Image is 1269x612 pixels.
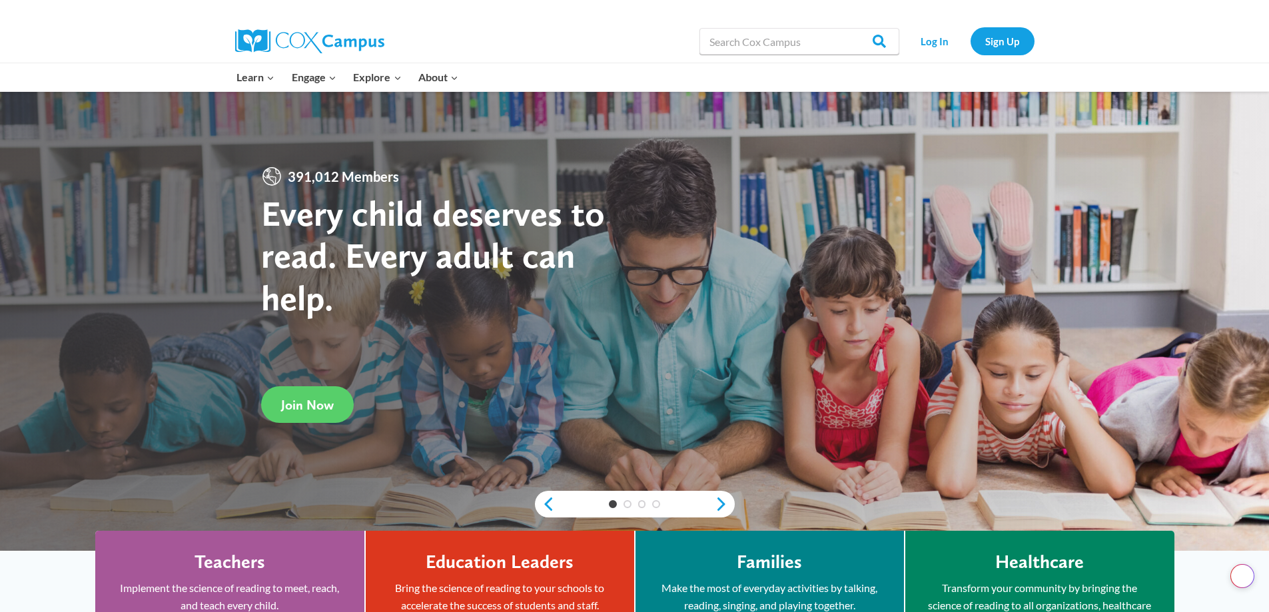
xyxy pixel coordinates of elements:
[971,27,1035,55] a: Sign Up
[609,500,617,508] a: 1
[282,166,404,187] span: 391,012 Members
[228,63,467,91] nav: Primary Navigation
[535,491,735,517] div: content slider buttons
[426,551,574,573] h4: Education Leaders
[236,69,274,86] span: Learn
[652,500,660,508] a: 4
[624,500,632,508] a: 2
[906,27,1035,55] nav: Secondary Navigation
[638,500,646,508] a: 3
[995,551,1084,573] h4: Healthcare
[715,496,735,512] a: next
[261,386,354,423] a: Join Now
[261,192,605,319] strong: Every child deserves to read. Every adult can help.
[737,551,802,573] h4: Families
[535,496,555,512] a: previous
[906,27,964,55] a: Log In
[281,397,334,413] span: Join Now
[353,69,401,86] span: Explore
[418,69,458,86] span: About
[195,551,265,573] h4: Teachers
[699,28,899,55] input: Search Cox Campus
[292,69,336,86] span: Engage
[235,29,384,53] img: Cox Campus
